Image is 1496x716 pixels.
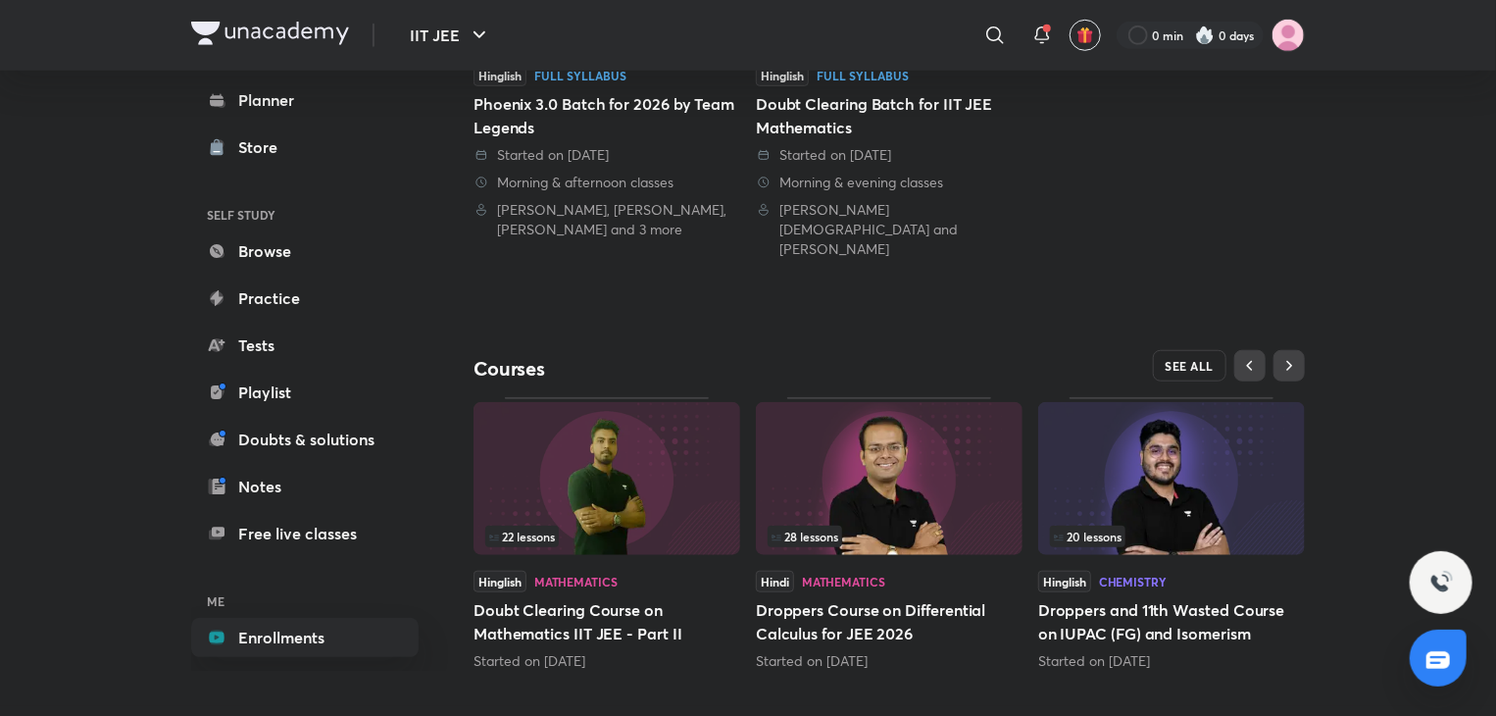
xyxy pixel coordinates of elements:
[772,531,838,542] span: 28 lessons
[474,92,740,139] div: Phoenix 3.0 Batch for 2026 by Team Legends
[191,467,419,506] a: Notes
[1038,651,1305,671] div: Started on Jul 8
[191,80,419,120] a: Planner
[191,326,419,365] a: Tests
[474,200,740,239] div: Vineet Loomba, Brijesh Jindal, Pankaj Singh and 3 more
[756,651,1022,671] div: Started on Aug 1
[489,531,555,542] span: 22 lessons
[238,135,289,159] div: Store
[756,598,1022,645] h5: Droppers Course on Differential Calculus for JEE 2026
[1070,20,1101,51] button: avatar
[474,651,740,671] div: Started on Sept 1
[756,200,1022,259] div: Deepak Jain and Abhishek Sahu
[534,576,618,588] div: Mathematics
[1272,19,1305,52] img: Adah Patil Patil
[191,198,419,231] h6: SELF STUDY
[1038,397,1305,670] div: Droppers and 11th Wasted Course on IUPAC (FG) and Isomerism
[191,665,419,704] a: Saved
[474,571,526,592] span: Hinglish
[756,65,809,86] span: Hinglish
[474,173,740,192] div: Morning & afternoon classes
[474,145,740,165] div: Started on 5 May 2025
[474,397,740,670] div: Doubt Clearing Course on Mathematics IIT JEE - Part II
[1153,350,1227,382] button: SEE ALL
[485,526,728,547] div: infosection
[474,356,889,382] h4: Courses
[474,402,740,555] img: Thumbnail
[756,145,1022,165] div: Started on 23 Sept 2023
[191,420,419,459] a: Doubts & solutions
[191,279,419,318] a: Practice
[474,598,740,645] h5: Doubt Clearing Course on Mathematics IIT JEE - Part II
[474,65,526,86] span: Hinglish
[534,70,626,81] div: Full Syllabus
[191,22,349,50] a: Company Logo
[1038,402,1305,555] img: Thumbnail
[1166,359,1215,373] span: SEE ALL
[1050,526,1293,547] div: left
[1099,576,1167,588] div: Chemistry
[1195,26,1215,45] img: streak
[756,173,1022,192] div: Morning & evening classes
[191,618,419,657] a: Enrollments
[768,526,1011,547] div: infocontainer
[1050,526,1293,547] div: infosection
[1429,571,1453,594] img: ttu
[1038,598,1305,645] h5: Droppers and 11th Wasted Course on IUPAC (FG) and Isomerism
[756,397,1022,670] div: Droppers Course on Differential Calculus for JEE 2026
[191,231,419,271] a: Browse
[1076,26,1094,44] img: avatar
[191,514,419,553] a: Free live classes
[1054,531,1122,542] span: 20 lessons
[1038,571,1091,592] span: Hinglish
[756,571,794,592] span: Hindi
[485,526,728,547] div: left
[768,526,1011,547] div: left
[817,70,909,81] div: Full Syllabus
[802,576,885,588] div: Mathematics
[191,128,419,167] a: Store
[756,92,1022,139] div: Doubt Clearing Batch for IIT JEE Mathematics
[768,526,1011,547] div: infosection
[191,585,419,618] h6: ME
[191,22,349,45] img: Company Logo
[398,16,503,55] button: IIT JEE
[1050,526,1293,547] div: infocontainer
[191,373,419,412] a: Playlist
[485,526,728,547] div: infocontainer
[756,402,1022,555] img: Thumbnail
